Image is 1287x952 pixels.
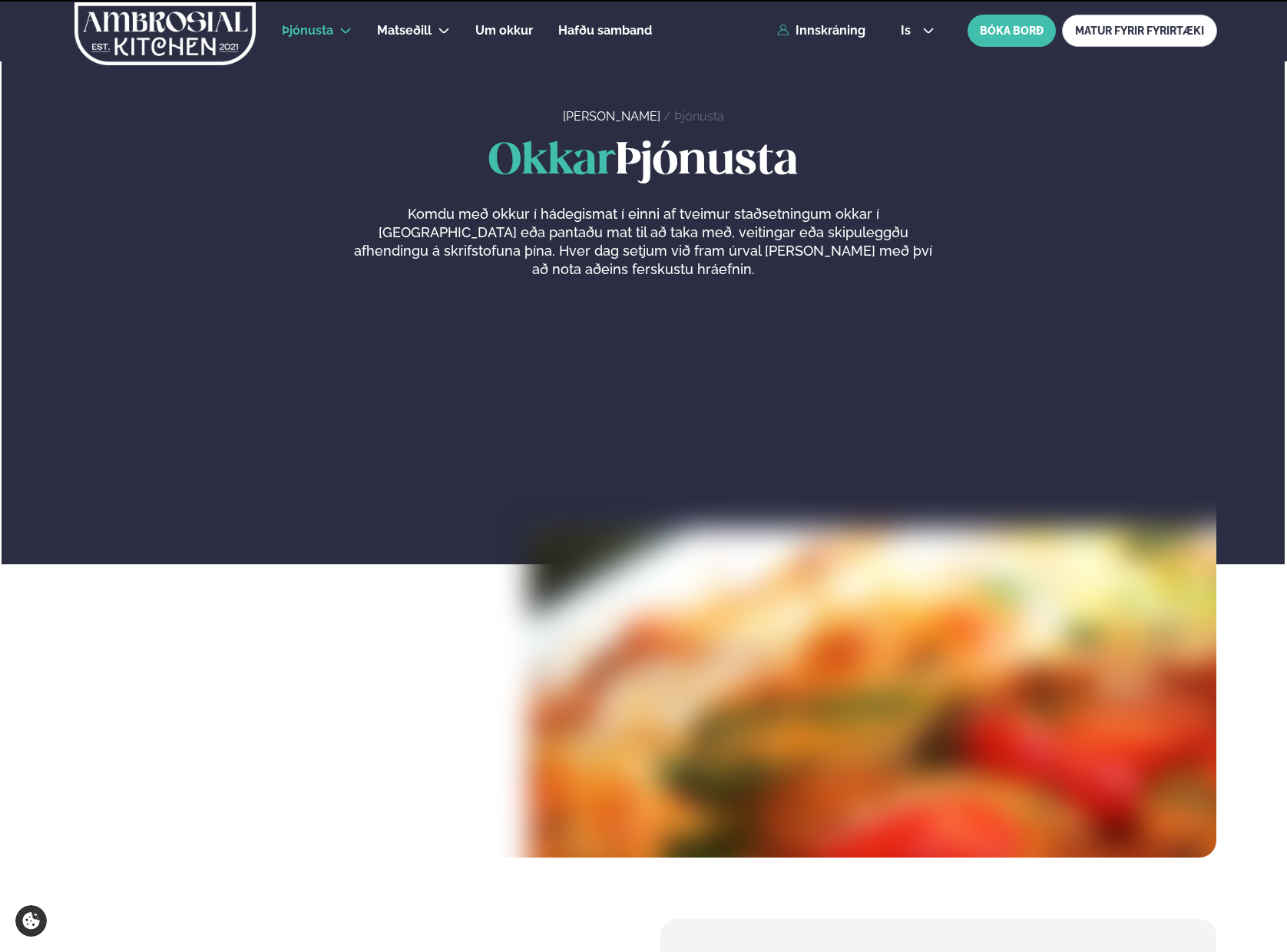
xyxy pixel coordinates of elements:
a: MATUR FYRIR FYRIRTÆKI [1062,15,1217,47]
span: Um okkur [475,23,533,38]
a: [PERSON_NAME] [563,109,660,124]
a: Þjónusta [282,21,333,40]
span: is [901,25,915,37]
a: Hafðu samband [558,21,652,40]
span: / [663,109,674,124]
span: Matseðill [377,23,432,38]
a: Um okkur [475,21,533,40]
span: Hafðu samband [558,23,652,38]
span: Þjónusta [282,23,333,38]
a: Cookie settings [15,905,47,937]
img: logo [74,2,257,65]
button: BÓKA BORÐ [968,15,1056,47]
h1: Þjónusta [70,137,1216,187]
a: Innskráning [777,24,865,38]
a: Matseðill [377,21,432,40]
p: Komdu með okkur í hádegismat í einni af tveimur staðsetningum okkar í [GEOGRAPHIC_DATA] eða panta... [353,205,934,279]
span: Okkar [488,140,616,183]
a: Þjónusta [674,109,724,124]
button: is [888,25,946,37]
